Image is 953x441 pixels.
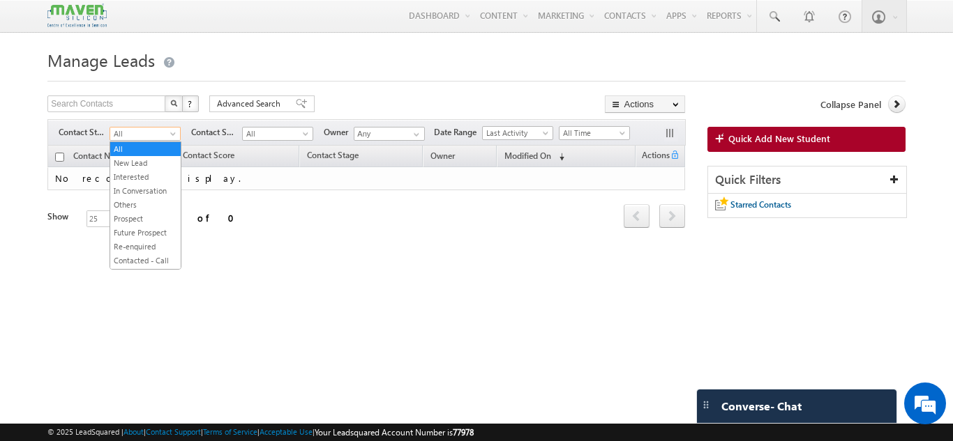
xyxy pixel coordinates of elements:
[55,153,64,162] input: Check all records
[721,400,802,412] span: Converse - Chat
[624,204,650,228] span: prev
[260,427,313,436] a: Acceptable Use
[18,129,255,330] textarea: Type your message and hit 'Enter'
[483,127,549,139] span: Last Activity
[73,73,234,91] div: Chat with us now
[176,148,241,166] a: Contact Score
[190,342,253,361] em: Start Chat
[354,127,425,141] input: Type to Search
[307,150,359,160] span: Contact Stage
[708,167,906,194] div: Quick Filters
[315,427,474,438] span: Your Leadsquared Account Number is
[87,211,110,226] span: 25
[110,185,181,197] a: In Conversation
[300,148,366,166] a: Contact Stage
[110,127,177,140] span: All
[110,212,181,225] a: Prospect
[110,171,181,183] a: Interested
[203,427,257,436] a: Terms of Service
[66,148,133,167] a: Contact Name
[182,95,199,112] button: ?
[47,210,75,223] div: Show
[553,151,564,162] span: (sorted descending)
[47,167,685,190] td: No records to display.
[110,157,181,169] a: New Lead
[728,132,830,145] span: Quick Add New Student
[497,148,571,166] a: Modified On (sorted descending)
[482,126,553,140] a: Last Activity
[110,141,181,270] ul: All
[560,127,626,139] span: All Time
[110,199,181,211] a: Others
[47,426,474,439] span: © 2025 LeadSquared | | | | |
[624,206,650,228] a: prev
[229,7,262,40] div: Minimize live chat window
[820,98,881,111] span: Collapse Panel
[146,427,201,436] a: Contact Support
[217,98,285,110] span: Advanced Search
[110,127,181,141] a: All
[110,143,181,155] a: All
[110,254,181,279] a: Contacted - Call Back
[453,427,474,438] span: 77978
[24,73,59,91] img: d_60004797649_company_0_60004797649
[730,199,791,210] span: Starred Contacts
[131,210,243,226] div: 0 - 0 of 0
[123,427,144,436] a: About
[242,127,313,141] a: All
[659,204,685,228] span: next
[47,49,155,71] span: Manage Leads
[191,126,242,139] span: Contact Source
[406,127,423,141] a: Show All Items
[110,226,181,239] a: Future Prospect
[59,126,110,139] span: Contact Stage
[504,150,551,161] span: Modified On
[243,127,309,140] span: All
[659,206,685,228] a: next
[707,127,906,152] a: Quick Add New Student
[110,240,181,253] a: Re-enquired
[183,150,234,160] span: Contact Score
[430,150,455,161] span: Owner
[636,148,670,166] span: Actions
[605,95,685,113] button: Actions
[559,126,630,140] a: All Time
[700,399,712,410] img: carter-drag
[170,100,177,107] img: Search
[434,126,482,139] span: Date Range
[47,3,106,28] img: Custom Logo
[188,98,194,109] span: ?
[324,126,354,139] span: Owner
